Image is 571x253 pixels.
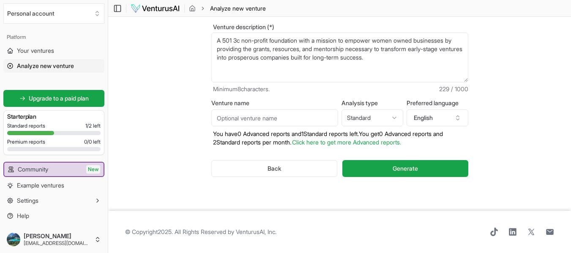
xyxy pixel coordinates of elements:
label: Preferred language [407,100,468,106]
div: Platform [3,30,104,44]
a: Help [3,209,104,223]
button: Settings [3,194,104,207]
span: Generate [393,164,418,173]
button: English [407,109,468,126]
a: Example ventures [3,179,104,192]
span: © Copyright 2025 . All Rights Reserved by . [125,228,276,236]
span: 1 / 2 left [85,122,101,129]
p: You have 0 Advanced reports and 1 Standard reports left. Y ou get 0 Advanced reports and 2 Standa... [211,130,468,147]
nav: breadcrumb [189,4,266,13]
span: New [86,165,100,174]
h3: Starter plan [7,112,101,121]
img: ACg8ocKKisR3M9JTKe8m2KXlptEKaYuTUrmeo_OhKMt_nRidGOclFqVD=s96-c [7,233,20,246]
label: Analysis type [342,100,403,106]
span: Settings [17,196,38,205]
span: Minimum 8 characters. [213,85,270,93]
input: Optional venture name [211,109,338,126]
span: Standard reports [7,122,45,129]
span: Analyze new venture [17,62,74,70]
span: Premium reports [7,139,45,145]
a: Upgrade to a paid plan [3,90,104,107]
span: [PERSON_NAME] [24,232,91,240]
span: Analyze new venture [210,4,266,13]
span: 0 / 0 left [84,139,101,145]
img: logo [131,3,180,14]
button: Generate [342,160,468,177]
a: VenturusAI, Inc [236,228,275,235]
span: Community [18,165,48,174]
button: Back [211,160,338,177]
span: Upgrade to a paid plan [29,94,89,103]
span: [EMAIL_ADDRESS][DOMAIN_NAME] [24,240,91,247]
label: Venture description (*) [211,24,468,30]
a: Analyze new venture [3,59,104,73]
span: Example ventures [17,181,64,190]
a: Click here to get more Advanced reports. [292,139,401,146]
a: CommunityNew [4,163,104,176]
button: Select an organization [3,3,104,24]
label: Venture name [211,100,338,106]
span: Help [17,212,29,220]
span: Your ventures [17,46,54,55]
a: Your ventures [3,44,104,57]
button: [PERSON_NAME][EMAIL_ADDRESS][DOMAIN_NAME] [3,229,104,250]
span: 229 / 1000 [439,85,468,93]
